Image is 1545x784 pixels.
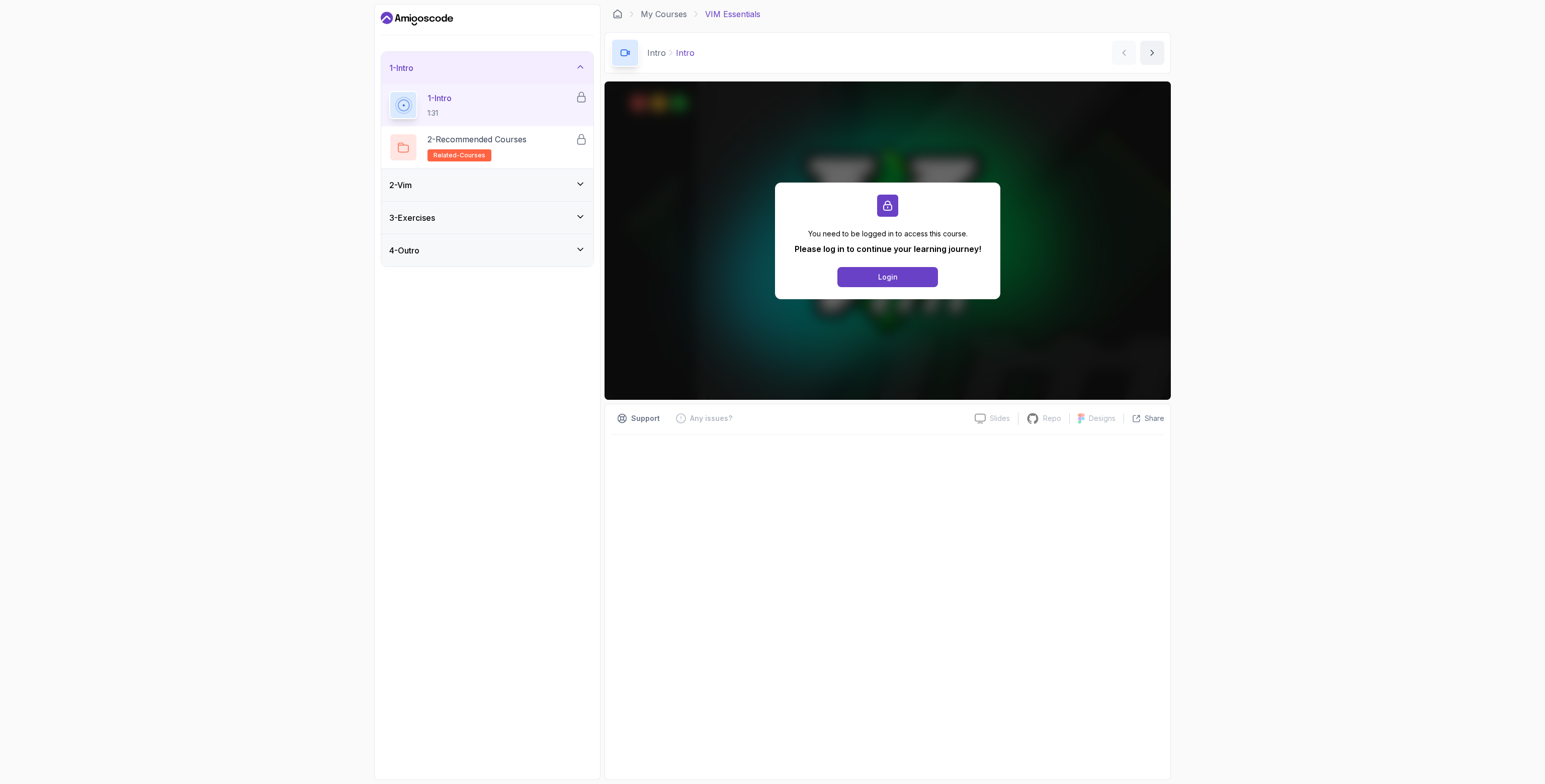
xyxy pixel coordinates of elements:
a: My Courses [641,8,687,20]
p: Repo [1043,413,1061,423]
button: 2-Vim [381,169,593,201]
p: 1:31 [427,108,452,118]
button: Login [837,267,938,287]
button: next content [1140,41,1164,65]
h3: 1 - Intro [389,62,413,74]
button: 4-Outro [381,234,593,267]
p: Please log in to continue your learning journey! [795,243,981,255]
p: Any issues? [690,413,732,423]
button: Support button [611,410,666,426]
button: Share [1124,413,1164,423]
p: Intro [676,47,695,59]
p: VIM Essentials [705,8,760,20]
button: previous content [1112,41,1136,65]
h3: 3 - Exercises [389,212,435,224]
span: related-courses [434,151,485,159]
p: Intro [647,47,666,59]
p: Share [1145,413,1164,423]
button: 1-Intro1:31 [389,91,585,119]
h3: 2 - Vim [389,179,412,191]
button: 2-Recommended Coursesrelated-courses [389,133,585,161]
p: Designs [1089,413,1115,423]
button: 3-Exercises [381,202,593,234]
h3: 4 - Outro [389,244,419,256]
p: 1 - Intro [427,92,452,104]
p: Slides [990,413,1010,423]
p: 2 - Recommended Courses [427,133,527,145]
div: Login [878,272,898,282]
a: Dashboard [613,9,623,19]
p: You need to be logged in to access this course. [795,229,981,239]
a: Dashboard [381,11,453,27]
button: 1-Intro [381,52,593,84]
p: Support [631,413,660,423]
